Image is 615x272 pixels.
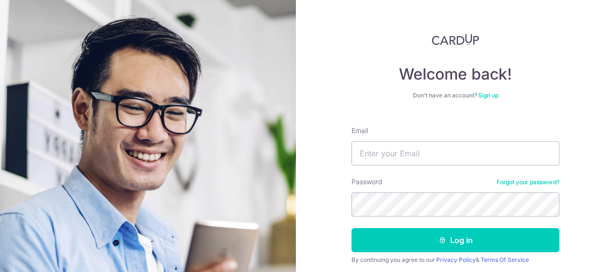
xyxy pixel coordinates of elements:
label: Email [351,126,368,136]
a: Sign up [478,92,498,99]
div: Don’t have an account? [351,92,559,99]
h4: Welcome back! [351,65,559,84]
button: Log in [351,228,559,252]
a: Forgot your password? [497,178,559,186]
label: Password [351,177,382,187]
div: By continuing you agree to our & [351,256,559,264]
img: CardUp Logo [432,34,479,45]
a: Terms Of Service [481,256,529,263]
input: Enter your Email [351,141,559,165]
a: Privacy Policy [436,256,476,263]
